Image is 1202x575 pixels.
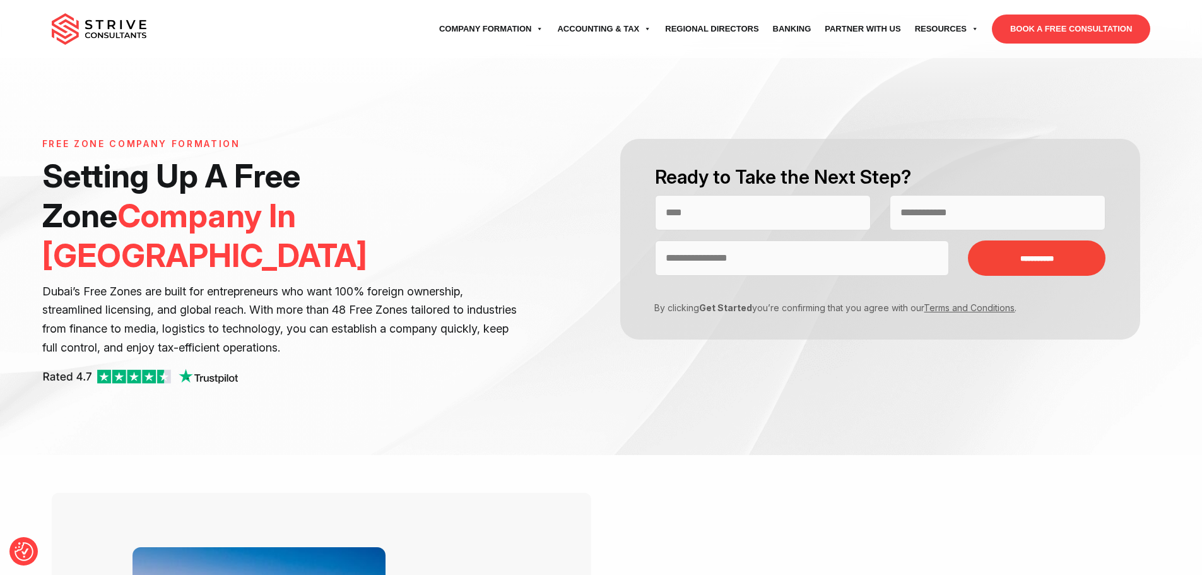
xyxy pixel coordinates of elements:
[645,301,1096,314] p: By clicking you’re confirming that you agree with our .
[924,302,1015,313] a: Terms and Conditions
[15,542,33,561] img: Revisit consent button
[908,11,986,47] a: Resources
[52,13,146,45] img: main-logo.svg
[766,11,818,47] a: Banking
[818,11,907,47] a: Partner with Us
[432,11,551,47] a: Company Formation
[42,282,523,358] p: Dubai’s Free Zones are built for entrepreneurs who want 100% foreign ownership, streamlined licen...
[601,139,1160,340] form: Contact form
[550,11,658,47] a: Accounting & Tax
[655,164,1105,190] h2: Ready to Take the Next Step?
[658,11,765,47] a: Regional Directors
[42,156,523,276] h1: Setting Up A Free Zone
[699,302,752,313] strong: Get Started
[15,542,33,561] button: Consent Preferences
[42,139,523,150] h6: Free Zone Company Formation
[992,15,1150,44] a: BOOK A FREE CONSULTATION
[42,196,367,275] span: Company In [GEOGRAPHIC_DATA]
